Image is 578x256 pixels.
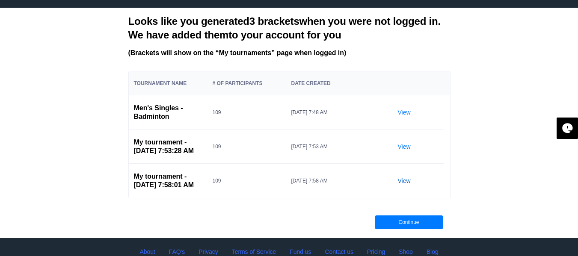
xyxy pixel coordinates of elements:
[398,108,411,117] a: View
[213,80,281,87] div: # of Participants
[134,80,202,87] div: Tournament Name
[291,177,360,184] span: 09/07/2025 7:58 AM
[213,177,281,184] span: 109
[291,109,360,116] span: 09/07/2025 7:48 AM
[134,138,202,155] h2: My tournament - [DATE] 7:53:28 AM
[128,15,450,42] h2: Looks like you generated 3 brackets when you were not logged in. We have added them to your accou...
[398,177,411,185] a: View
[134,104,202,121] h2: Men's Singles - Badminton
[213,109,281,116] span: 109
[375,215,443,229] button: Continue
[398,142,411,151] a: View
[213,143,281,150] span: 109
[134,172,202,189] h2: My tournament - [DATE] 7:58:01 AM
[291,80,360,87] div: Date Created
[128,49,450,57] h2: (Brackets will show on the “My tournaments” page when logged in)
[291,143,360,150] span: 09/07/2025 7:53 AM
